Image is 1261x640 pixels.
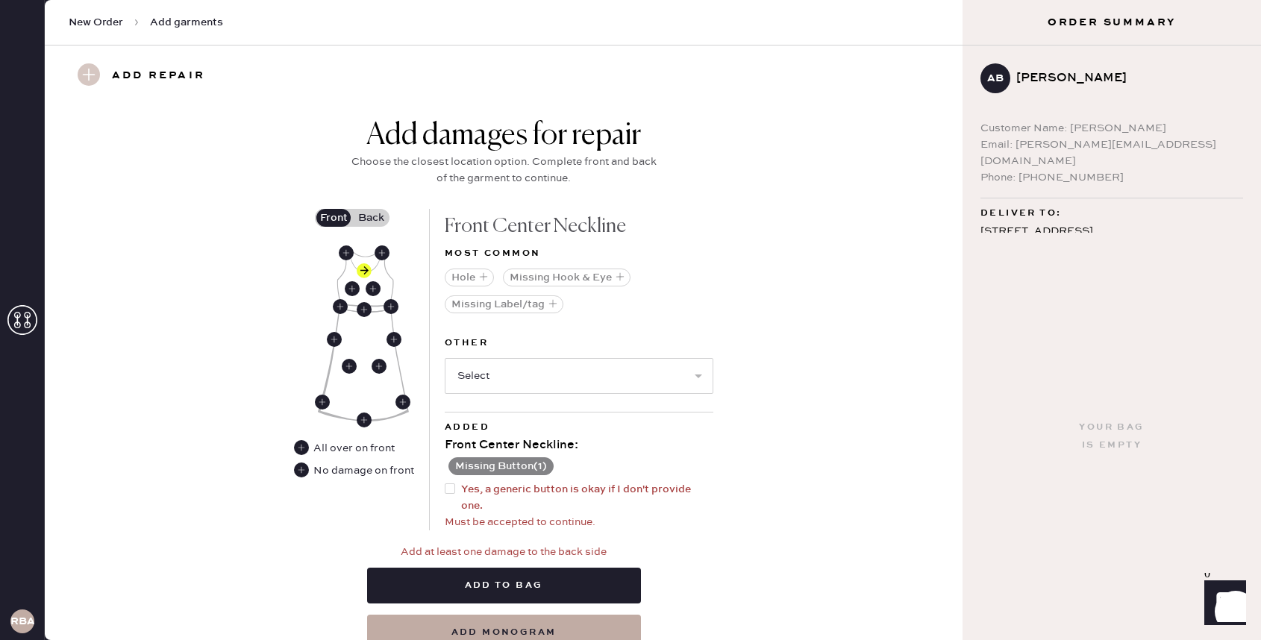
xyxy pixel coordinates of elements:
[313,440,395,457] div: All over on front
[980,222,1243,279] div: [STREET_ADDRESS] Unit 406 [PERSON_NAME] , WA 98052
[461,481,713,514] span: Yes, a generic button is okay if I don't provide one.
[294,440,396,457] div: All over on front
[112,63,205,89] h3: Add repair
[445,436,713,454] div: Front Center Neckline :
[367,568,641,603] button: Add to bag
[980,137,1243,169] div: Email: [PERSON_NAME][EMAIL_ADDRESS][DOMAIN_NAME]
[345,281,360,296] div: Front Right Body
[980,120,1243,137] div: Customer Name: [PERSON_NAME]
[1016,69,1231,87] div: [PERSON_NAME]
[318,245,409,421] img: Garment image
[294,462,414,479] div: No damage on front
[150,15,223,30] span: Add garments
[387,332,401,347] div: Front Left Side Seam
[69,15,123,30] span: New Order
[372,359,387,374] div: Front Left Skirt Body
[980,204,1061,222] span: Deliver to:
[1079,418,1144,454] div: Your bag is empty
[987,73,1004,84] h3: AB
[384,299,398,314] div: Front Left Waistband
[445,295,563,313] button: Missing Label/tag
[347,118,660,154] div: Add damages for repair
[395,395,410,410] div: Front Left Side Seam
[445,334,713,352] label: Other
[980,169,1243,186] div: Phone: [PHONE_NUMBER]
[445,514,713,530] div: Must be accepted to continue.
[327,332,342,347] div: Front Right Side Seam
[342,359,357,374] div: Front Right Skirt Body
[357,412,372,427] div: Front Center Hem
[448,457,554,475] button: Missing Button(1)
[357,302,372,317] div: Front Center Waistband
[1190,573,1254,637] iframe: Front Chat
[963,15,1261,30] h3: Order Summary
[445,269,494,286] button: Hole
[503,269,630,286] button: Missing Hook & Eye
[357,263,372,278] div: Front Center Neckline
[375,245,389,260] div: Front Left Shoulder
[445,418,713,436] div: Added
[401,544,607,560] div: Add at least one damage to the back side
[445,209,713,245] div: Front Center Neckline
[10,616,34,627] h3: RBA
[366,281,381,296] div: Front Left Body
[333,299,348,314] div: Front Right Waistband
[347,154,660,186] div: Choose the closest location option. Complete front and back of the garment to continue.
[352,209,389,227] label: Back
[315,209,352,227] label: Front
[313,462,414,479] div: No damage on front
[445,245,713,263] div: Most common
[315,395,330,410] div: Front Right Side Seam
[339,245,354,260] div: Front Right Shoulder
